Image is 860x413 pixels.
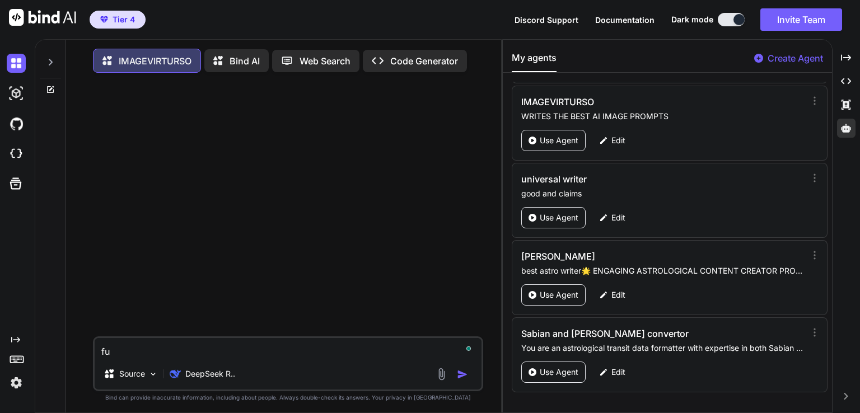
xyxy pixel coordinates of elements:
p: Use Agent [540,135,578,146]
img: cloudideIcon [7,144,26,163]
p: WRITES THE BEST AI IMAGE PROMPTS [521,111,805,122]
img: attachment [435,368,448,381]
button: premiumTier 4 [90,11,146,29]
p: Edit [611,212,625,223]
p: Use Agent [540,289,578,301]
p: Bind can provide inaccurate information, including about people. Always double-check its answers.... [93,393,483,402]
button: Discord Support [515,14,578,26]
p: good and claims [521,188,805,199]
p: Edit [611,135,625,146]
h3: universal writer [521,172,720,186]
h3: Sabian and [PERSON_NAME] convertor [521,327,720,340]
p: Bind AI [230,54,260,68]
h3: [PERSON_NAME] [521,250,720,263]
h3: IMAGEVIRTURSO [521,95,720,109]
p: Web Search [300,54,350,68]
img: premium [100,16,108,23]
img: Pick Models [148,369,158,379]
img: Bind AI [9,9,76,26]
p: Use Agent [540,367,578,378]
img: settings [7,373,26,392]
p: Edit [611,367,625,378]
button: Invite Team [760,8,842,31]
img: darkChat [7,54,26,73]
img: darkAi-studio [7,84,26,103]
img: DeepSeek R1 (671B-Full) [170,368,181,379]
img: githubDark [7,114,26,133]
p: Edit [611,289,625,301]
p: You are an astrological transit data formatter with expertise in both Sabian degrees and Nakshatr... [521,342,805,354]
p: DeepSeek R.. [185,368,235,379]
p: IMAGEVIRTURSO [119,54,191,68]
p: Use Agent [540,212,578,223]
span: Tier 4 [113,14,135,25]
span: Discord Support [515,15,578,25]
button: Documentation [595,14,655,26]
span: Dark mode [671,14,713,25]
img: icon [457,369,468,380]
p: Source [119,368,145,379]
p: Create Agent [768,51,823,65]
p: Code Generator [390,54,458,68]
button: My agents [512,51,557,72]
span: Documentation [595,15,655,25]
textarea: To enrich screen reader interactions, please activate Accessibility in Grammarly extension settings [95,338,482,358]
p: best astro writer🌟 ENGAGING ASTROLOGICAL CONTENT CREATOR PROMPT [521,265,805,276]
